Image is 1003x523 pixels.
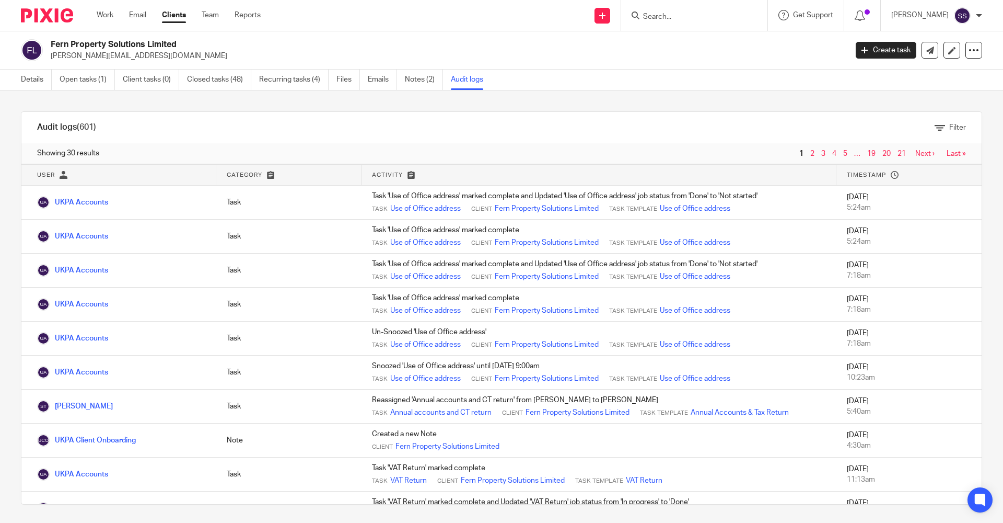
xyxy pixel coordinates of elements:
[37,434,50,447] img: UKPA Client Onboarding
[259,70,329,90] a: Recurring tasks (4)
[660,305,730,316] a: Use of Office address
[660,203,730,214] a: Use of Office address
[37,230,50,243] img: UKPA Accounts
[882,150,891,157] a: 20
[471,239,492,247] span: Client
[37,335,108,342] a: UKPA Accounts
[954,7,971,24] img: svg%3E
[471,307,492,315] span: Client
[847,338,971,349] div: 7:18am
[856,42,916,59] a: Create task
[37,332,50,345] img: UKPA Accounts
[575,477,623,485] span: Task Template
[609,239,657,247] span: Task Template
[609,273,657,281] span: Task Template
[37,403,113,410] a: [PERSON_NAME]
[372,205,388,213] span: Task
[843,150,847,157] a: 5
[37,468,50,481] img: UKPA Accounts
[123,70,179,90] a: Client tasks (0)
[227,172,262,178] span: Category
[372,341,388,349] span: Task
[77,123,96,131] span: (601)
[361,356,836,390] td: Snoozed 'Use of Office address' until [DATE] 9:00am
[797,150,966,158] nav: pager
[451,70,491,90] a: Audit logs
[37,301,108,308] a: UKPA Accounts
[37,122,96,133] h1: Audit logs
[361,288,836,322] td: Task 'Use of Office address' marked complete
[390,305,461,316] a: Use of Office address
[836,322,982,356] td: [DATE]
[361,186,836,220] td: Task 'Use of Office address' marked complete and Updated 'Use of Office address' job status from ...
[37,264,50,277] img: UKPA Accounts
[60,70,115,90] a: Open tasks (1)
[37,172,55,178] span: User
[847,440,971,451] div: 4:30am
[361,322,836,356] td: Un-Snoozed 'Use of Office address'
[495,373,599,384] a: Fern Property Solutions Limited
[609,341,657,349] span: Task Template
[51,51,840,61] p: [PERSON_NAME][EMAIL_ADDRESS][DOMAIN_NAME]
[372,477,388,485] span: Task
[37,148,99,158] span: Showing 30 results
[495,237,599,248] a: Fern Property Solutions Limited
[471,341,492,349] span: Client
[471,273,492,281] span: Client
[495,203,599,214] a: Fern Property Solutions Limited
[216,390,361,424] td: Task
[836,254,982,288] td: [DATE]
[216,186,361,220] td: Task
[395,441,499,452] a: Fern Property Solutions Limited
[461,475,565,486] a: Fern Property Solutions Limited
[836,186,982,220] td: [DATE]
[37,196,50,209] img: UKPA Accounts
[21,70,52,90] a: Details
[502,409,523,417] span: Client
[660,271,730,282] a: Use of Office address
[847,304,971,315] div: 7:18am
[390,475,427,486] a: VAT Return
[129,10,146,20] a: Email
[372,172,403,178] span: Activity
[390,407,492,418] a: Annual accounts and CT return
[37,437,136,444] a: UKPA Client Onboarding
[847,372,971,383] div: 10:23am
[471,205,492,213] span: Client
[495,339,599,350] a: Fern Property Solutions Limited
[372,375,388,383] span: Task
[162,10,186,20] a: Clients
[810,150,814,157] a: 2
[691,407,789,418] a: Annual Accounts & Tax Return
[947,150,966,157] a: Last »
[372,409,388,417] span: Task
[361,424,836,458] td: Created a new Note
[37,369,108,376] a: UKPA Accounts
[847,236,971,247] div: 5:24am
[797,147,806,160] span: 1
[793,12,833,19] span: Get Support
[21,39,43,61] img: svg%3E
[660,373,730,384] a: Use of Office address
[390,373,461,384] a: Use of Office address
[216,424,361,458] td: Note
[847,202,971,213] div: 5:24am
[372,273,388,281] span: Task
[390,203,461,214] a: Use of Office address
[836,390,982,424] td: [DATE]
[836,356,982,390] td: [DATE]
[390,237,461,248] a: Use of Office address
[847,172,886,178] span: Timestamp
[891,10,949,20] p: [PERSON_NAME]
[216,288,361,322] td: Task
[847,474,971,485] div: 11:13am
[915,150,935,157] a: Next ›
[361,254,836,288] td: Task 'Use of Office address' marked complete and Updated 'Use of Office address' job status from ...
[836,288,982,322] td: [DATE]
[372,239,388,247] span: Task
[847,406,971,417] div: 5:40am
[361,390,836,424] td: Reassigned 'Annual accounts and CT return' from [PERSON_NAME] to [PERSON_NAME]
[836,424,982,458] td: [DATE]
[51,39,682,50] h2: Fern Property Solutions Limited
[372,443,393,451] span: Client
